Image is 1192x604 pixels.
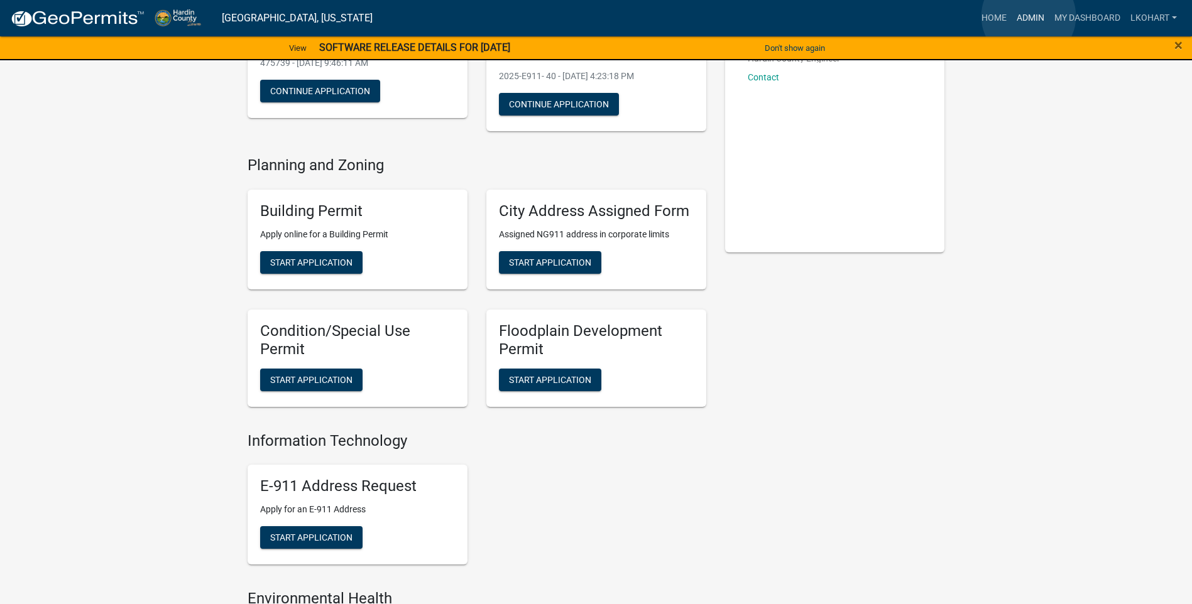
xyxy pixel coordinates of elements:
[260,369,363,391] button: Start Application
[976,6,1012,30] a: Home
[499,70,694,83] p: 2025-E911- 40 - [DATE] 4:23:18 PM
[270,257,353,267] span: Start Application
[270,532,353,542] span: Start Application
[222,8,373,29] a: [GEOGRAPHIC_DATA], [US_STATE]
[260,503,455,516] p: Apply for an E-911 Address
[260,526,363,549] button: Start Application
[499,202,694,220] h5: City Address Assigned Form
[270,374,353,384] span: Start Application
[284,38,312,58] a: View
[260,57,455,70] p: 475739 - [DATE] 9:46:11 AM
[499,322,694,359] h5: Floodplain Development Permit
[1125,6,1182,30] a: lkohart
[319,41,510,53] strong: SOFTWARE RELEASE DETAILS FOR [DATE]
[499,93,619,116] button: Continue Application
[1174,36,1183,54] span: ×
[1174,38,1183,53] button: Close
[509,374,591,384] span: Start Application
[1012,6,1049,30] a: Admin
[260,477,455,495] h5: E-911 Address Request
[155,9,212,26] img: Hardin County, Iowa
[748,72,779,82] a: Contact
[260,322,455,359] h5: Condition/Special Use Permit
[499,369,601,391] button: Start Application
[260,202,455,220] h5: Building Permit
[260,80,380,102] button: Continue Application
[260,251,363,274] button: Start Application
[509,257,591,267] span: Start Application
[260,228,455,241] p: Apply online for a Building Permit
[499,228,694,241] p: Assigned NG911 address in corporate limits
[248,432,706,450] h4: Information Technology
[1049,6,1125,30] a: My Dashboard
[760,38,830,58] button: Don't show again
[499,251,601,274] button: Start Application
[248,156,706,175] h4: Planning and Zoning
